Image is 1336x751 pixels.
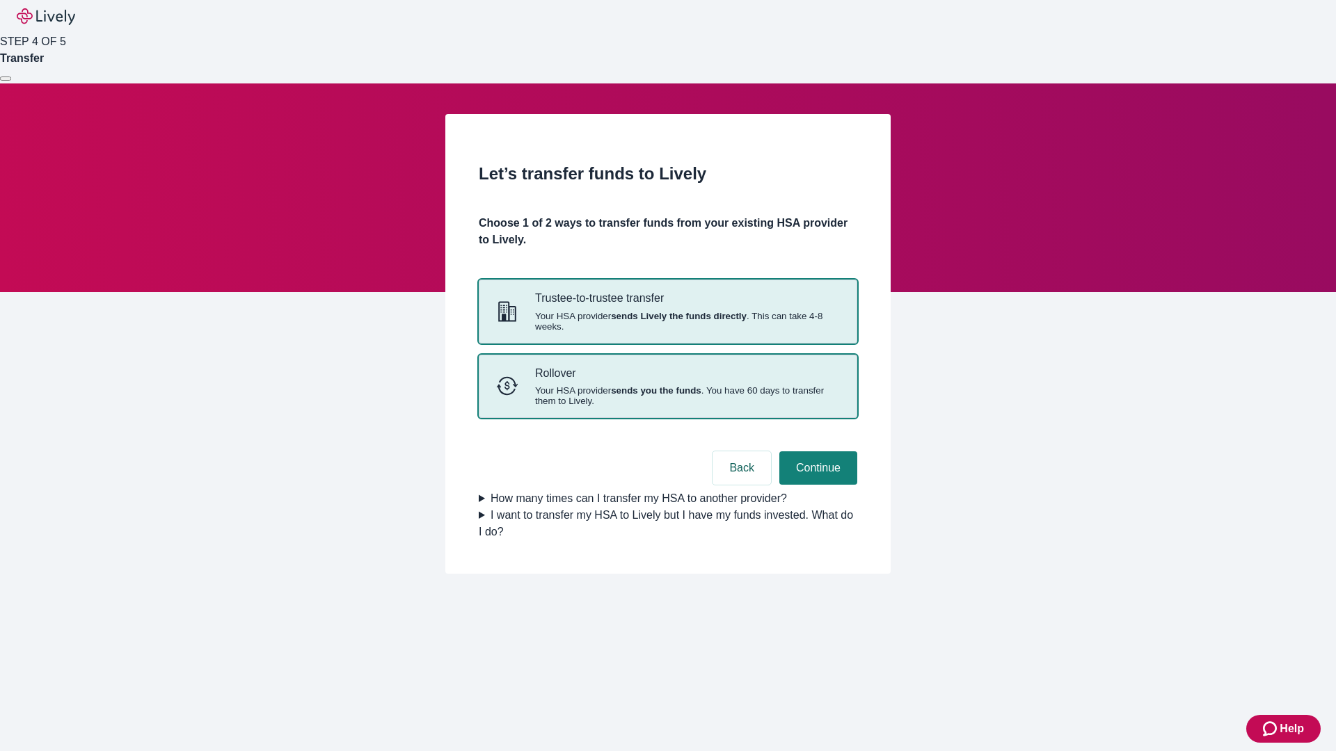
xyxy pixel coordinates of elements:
img: Lively [17,8,75,25]
button: Trustee-to-trusteeTrustee-to-trustee transferYour HSA providersends Lively the funds directly. Th... [479,280,857,342]
summary: I want to transfer my HSA to Lively but I have my funds invested. What do I do? [479,507,857,540]
strong: sends you the funds [611,385,701,396]
p: Rollover [535,366,840,380]
button: Back [713,451,771,485]
span: Your HSA provider . You have 60 days to transfer them to Lively. [535,385,840,406]
svg: Zendesk support icon [1263,720,1280,737]
svg: Trustee-to-trustee [496,300,518,323]
span: Your HSA provider . This can take 4-8 weeks. [535,311,840,332]
span: Help [1280,720,1304,737]
p: Trustee-to-trustee transfer [535,291,840,305]
button: Continue [779,451,857,485]
summary: How many times can I transfer my HSA to another provider? [479,490,857,507]
h2: Let’s transfer funds to Lively [479,161,857,186]
svg: Rollover [496,375,518,397]
button: Zendesk support iconHelp [1246,715,1321,743]
button: RolloverRolloverYour HSA providersends you the funds. You have 60 days to transfer them to Lively. [479,355,857,417]
h4: Choose 1 of 2 ways to transfer funds from your existing HSA provider to Lively. [479,215,857,248]
strong: sends Lively the funds directly [611,311,747,321]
